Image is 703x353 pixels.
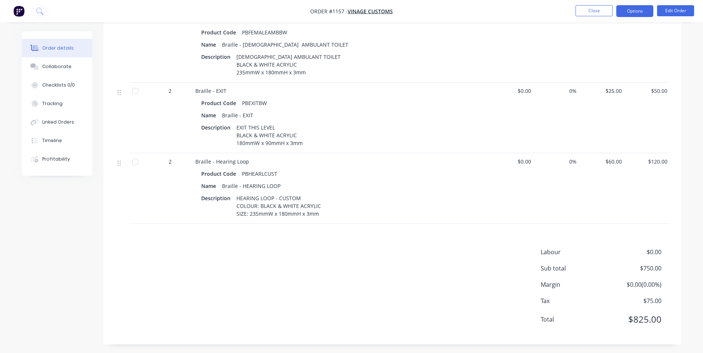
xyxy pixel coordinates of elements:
div: PBEXITBW [239,98,270,108]
div: Product Code [201,98,239,108]
div: Timeline [42,137,62,144]
span: $60.00 [583,158,622,165]
div: HEARING LOOP - CUSTOM COLOUR: BLACK & WHITE ACRYLIC SIZE: 235mmW x 180mmH x 3mm [233,193,324,219]
span: $25.00 [583,87,622,95]
div: Description [201,193,233,204]
span: 2 [169,158,172,165]
span: $50.00 [628,87,667,95]
span: Total [541,315,607,324]
div: Braille - HEARING LOOP [219,181,283,191]
span: Braille - Hearing Loop [195,158,249,165]
span: Tax [541,296,607,305]
button: Edit Order [657,5,694,16]
button: Checklists 0/0 [22,76,92,94]
button: Close [576,5,613,16]
button: Order details [22,39,92,57]
span: $0.00 ( 0.00 %) [606,280,661,289]
button: Collaborate [22,57,92,76]
div: Order details [42,45,74,51]
span: 0% [537,158,577,165]
div: Description [201,122,233,133]
div: PBFEMALEAMBBW [239,27,290,38]
div: EXIT THIS LEVEL BLACK & WHITE ACRYLIC 180mmW x 90mmH x 3mm [233,122,306,148]
span: 2 [169,87,172,95]
span: Margin [541,280,607,289]
span: $75.00 [606,296,661,305]
div: Braille - EXIT [219,110,256,121]
div: [DEMOGRAPHIC_DATA] AMBULANT TOILET BLACK & WHITE ACRYLIC 235mmW x 180mmH x 3mm [233,51,346,78]
span: $0.00 [606,248,661,256]
div: PBHEARLCUST [239,168,280,179]
div: Tracking [42,100,63,107]
div: Description [201,51,233,62]
div: Linked Orders [42,119,74,125]
span: $0.00 [492,158,531,165]
span: $120.00 [628,158,667,165]
div: Product Code [201,168,239,179]
span: 0% [537,87,577,95]
div: Name [201,110,219,121]
div: Name [201,39,219,50]
div: Profitability [42,156,70,162]
span: $750.00 [606,264,661,273]
a: Vinage Customs [348,8,393,15]
img: Factory [13,6,24,17]
span: Order #1157 - [310,8,348,15]
div: Collaborate [42,63,72,70]
div: Checklists 0/0 [42,82,75,88]
button: Options [616,5,653,17]
button: Profitability [22,150,92,168]
div: Product Code [201,27,239,38]
button: Linked Orders [22,113,92,131]
div: Braille - [DEMOGRAPHIC_DATA] AMBULANT TOILET [219,39,351,50]
div: Name [201,181,219,191]
span: Labour [541,248,607,256]
span: Braille - EXIT [195,87,226,94]
span: $825.00 [606,313,661,326]
button: Timeline [22,131,92,150]
button: Tracking [22,94,92,113]
span: Sub total [541,264,607,273]
span: $0.00 [492,87,531,95]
